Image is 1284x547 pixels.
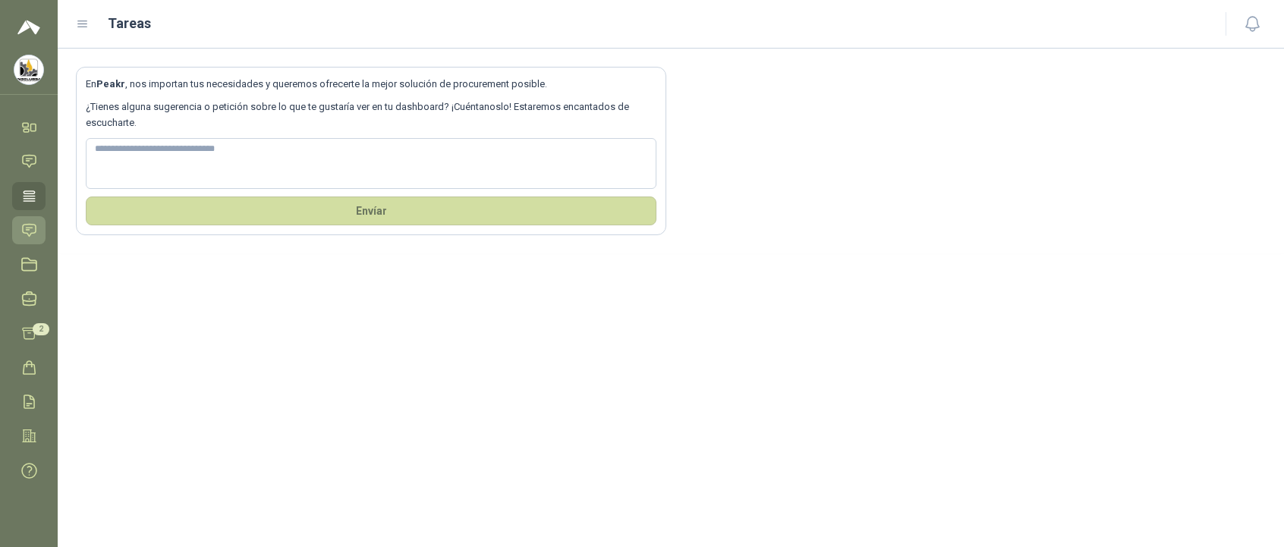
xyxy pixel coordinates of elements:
p: En , nos importan tus necesidades y queremos ofrecerte la mejor solución de procurement posible. [86,77,656,92]
span: 2 [33,323,49,335]
p: ¿Tienes alguna sugerencia o petición sobre lo que te gustaría ver en tu dashboard? ¡Cuéntanoslo! ... [86,99,656,130]
a: 2 [12,319,46,347]
img: Company Logo [14,55,43,84]
img: Logo peakr [17,18,40,36]
button: Envíar [86,196,656,225]
b: Peakr [96,78,125,90]
h1: Tareas [108,13,151,34]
